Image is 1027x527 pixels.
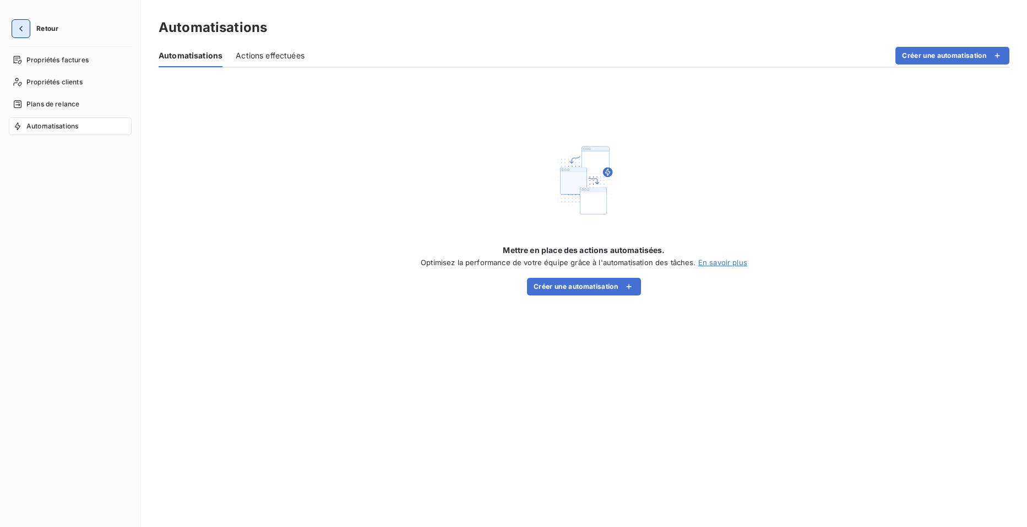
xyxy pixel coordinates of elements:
span: Retour [36,25,58,32]
button: Retour [9,20,67,37]
a: Automatisations [9,117,132,135]
span: Propriétés factures [26,55,89,65]
a: En savoir plus [698,258,747,267]
h3: Automatisations [159,18,267,37]
span: Automatisations [26,121,78,131]
button: Créer une automatisation [527,278,641,295]
span: Optimisez la performance de votre équipe grâce à l'automatisation des tâches. [421,258,696,267]
a: Plans de relance [9,95,132,113]
a: Propriétés clients [9,73,132,91]
iframe: Intercom live chat [990,490,1016,516]
span: Propriétés clients [26,77,83,87]
span: Automatisations [159,50,222,61]
a: Propriétés factures [9,51,132,69]
button: Créer une automatisation [895,47,1009,64]
span: Mettre en place des actions automatisées. [503,245,665,256]
span: Actions effectuées [236,50,305,61]
span: Plans de relance [26,99,79,109]
img: Empty state [549,145,620,216]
